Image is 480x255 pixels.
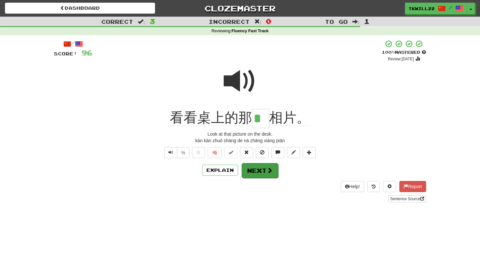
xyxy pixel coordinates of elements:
button: ½ [177,147,189,158]
span: Incorrect [209,18,250,25]
span: : [352,19,360,24]
span: : [138,19,145,24]
div: Look at that picture on the desk. [54,131,426,137]
span: 96 [81,49,92,57]
span: To go [325,18,348,25]
button: Report [399,181,426,192]
span: / [449,5,452,10]
button: Explain [202,165,238,176]
small: Review: [DATE] [388,57,414,61]
button: Ignore sentence (alt+i) [256,147,269,158]
button: Favorite sentence (alt+f) [192,147,205,158]
a: Dashboard [5,3,155,14]
div: kàn kàn zhuō shàng de nà zhāng xiàng piān [54,137,426,144]
button: Add to collection (alt+a) [303,147,316,158]
div: Mastered [382,50,426,55]
span: tkwill22 [408,6,435,11]
span: 3 [150,17,155,25]
span: 看看桌上的那 [170,110,252,126]
span: 0 [266,17,271,25]
a: Clozemaster [165,3,315,14]
button: Help! [341,181,364,192]
span: 相片。 [269,110,310,126]
button: Play sentence audio (ctl+space) [164,147,177,158]
button: 🧠 [208,147,222,158]
div: / [54,40,92,48]
span: Correct [101,18,133,25]
button: Edit sentence (alt+d) [287,147,300,158]
span: 100 % [382,50,395,55]
strong: Fluency Fast Track [232,29,268,33]
span: Score: [54,51,77,56]
button: Reset to 0% Mastered (alt+r) [240,147,253,158]
button: Next [242,163,278,178]
button: Round history (alt+y) [367,181,380,192]
a: tkwill22 / [405,3,467,14]
span: 1 [364,17,370,25]
div: Text-to-speech controls [163,147,189,158]
button: Discuss sentence (alt+u) [271,147,284,158]
span: : [254,19,262,24]
button: Set this sentence to 100% Mastered (alt+m) [224,147,237,158]
a: Sentence Source [388,195,426,202]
